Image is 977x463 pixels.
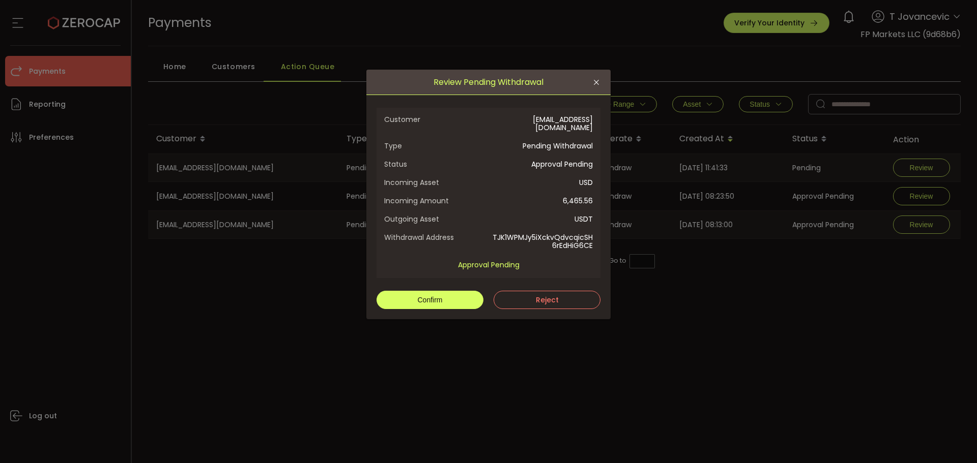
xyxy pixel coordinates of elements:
button: Confirm [377,291,483,309]
span: Pending Withdrawal [489,142,593,150]
span: Approval Pending [489,160,593,168]
span: Incoming Asset [384,178,489,187]
span: USDT [489,215,593,223]
iframe: Chat Widget [858,353,977,463]
div: Review Pending Withdrawal [366,70,611,319]
span: Type [384,142,489,150]
span: Confirm [417,296,442,304]
span: Incoming Amount [384,197,489,205]
span: Approval Pending [458,260,520,270]
span: [EMAIL_ADDRESS][DOMAIN_NAME] [489,115,593,132]
span: TJK1WPMJy5iXckvQdvcqicSH6rEdHiG6CE [489,233,593,250]
span: Customer [384,115,489,132]
span: Outgoing Asset [384,215,489,223]
span: Reject [536,295,559,305]
span: 6,465.56 [489,197,593,205]
span: USD [489,178,593,187]
span: Status [384,160,489,168]
button: Reject [494,291,600,309]
span: Withdrawal Address [384,233,489,250]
